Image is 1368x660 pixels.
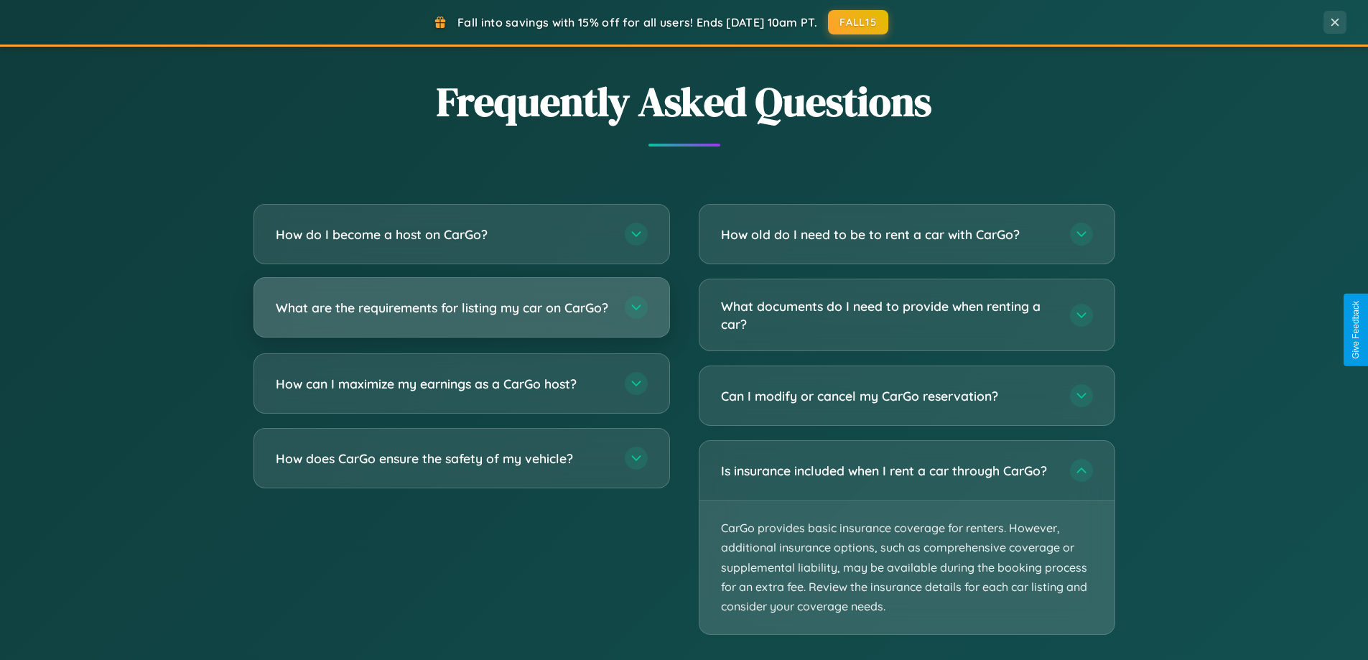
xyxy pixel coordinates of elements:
h3: Can I modify or cancel my CarGo reservation? [721,387,1056,405]
span: Fall into savings with 15% off for all users! Ends [DATE] 10am PT. [457,15,817,29]
h3: How do I become a host on CarGo? [276,226,610,243]
div: Give Feedback [1351,301,1361,359]
button: FALL15 [828,10,888,34]
p: CarGo provides basic insurance coverage for renters. However, additional insurance options, such ... [699,501,1115,634]
h3: Is insurance included when I rent a car through CarGo? [721,462,1056,480]
h2: Frequently Asked Questions [253,74,1115,129]
h3: What documents do I need to provide when renting a car? [721,297,1056,333]
h3: How old do I need to be to rent a car with CarGo? [721,226,1056,243]
h3: What are the requirements for listing my car on CarGo? [276,299,610,317]
h3: How can I maximize my earnings as a CarGo host? [276,375,610,393]
h3: How does CarGo ensure the safety of my vehicle? [276,450,610,468]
